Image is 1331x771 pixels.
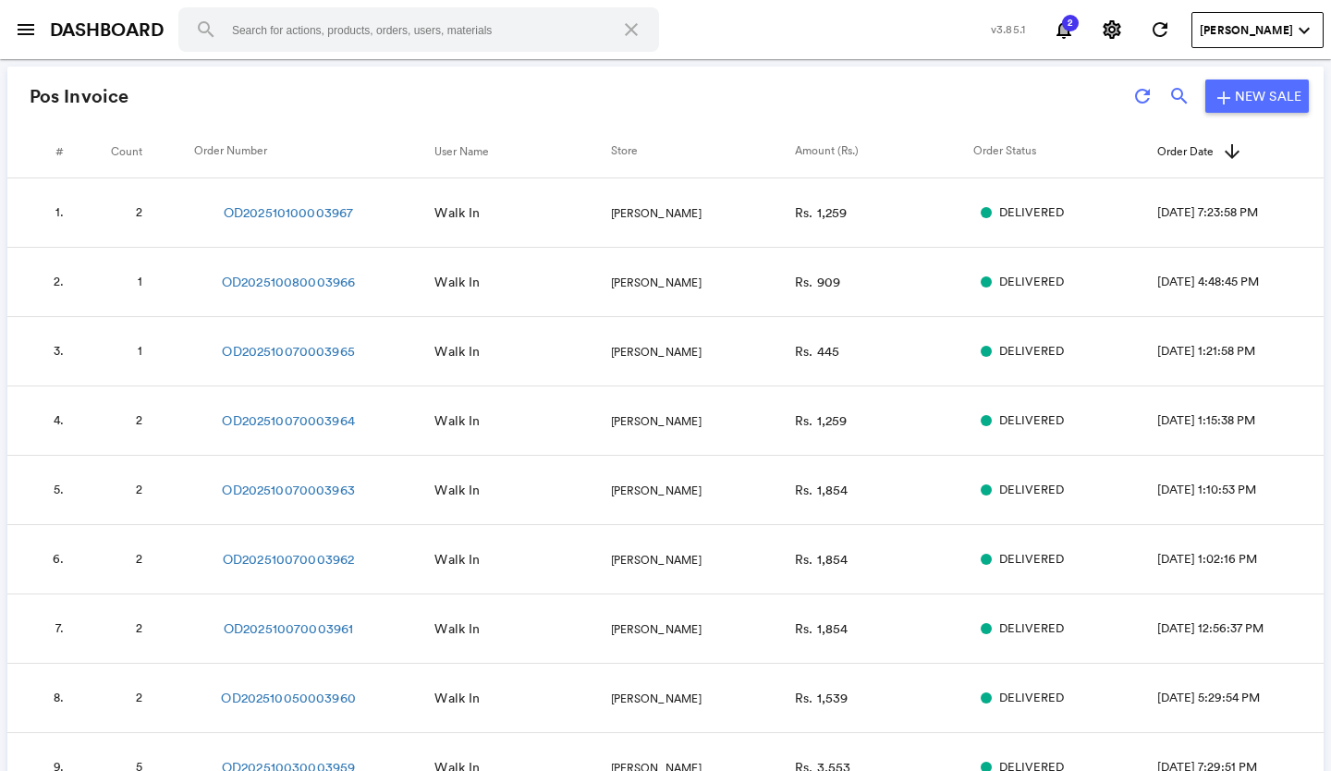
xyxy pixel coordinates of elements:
[222,481,354,499] a: OD202510070003963
[1157,594,1324,664] td: [DATE] 12:56:37 PM
[222,273,355,291] a: OD202510080003966
[7,386,86,456] td: 4.
[136,412,142,428] span: 2
[138,274,142,289] span: 1
[434,143,489,159] span: User Name
[999,274,1064,291] span: DELIVERED
[999,412,1064,430] span: DELIVERED
[434,274,480,290] span: Walk In
[795,274,840,290] span: Rs. 909
[999,204,1064,222] span: DELIVERED
[15,18,37,41] md-icon: menu
[611,275,702,290] span: [PERSON_NAME]
[50,17,164,43] a: DASHBOARD
[221,689,355,707] a: OD202510050003960
[1142,11,1178,48] button: Refresh State
[138,343,142,359] span: 1
[1221,141,1243,163] md-icon: arrow-up.svg
[795,126,973,177] th: Amount (Rs.)
[30,86,128,106] h4: Pos Invoice
[223,550,354,569] a: OD202510070003962
[1101,18,1123,41] md-icon: settings
[973,126,1157,177] th: Order Status
[1200,22,1293,39] span: [PERSON_NAME]
[434,204,480,221] span: Walk In
[1157,248,1324,317] td: [DATE] 4:48:45 PM
[611,126,795,177] th: Store
[1157,386,1324,456] td: [DATE] 1:15:38 PM
[1131,85,1154,107] md-icon: refresh
[1213,87,1235,109] md-icon: add
[7,248,86,317] td: 2.
[434,412,480,429] span: Walk In
[795,343,839,360] span: Rs. 445
[7,664,86,733] td: 8.
[1053,18,1075,41] md-icon: notifications
[999,690,1064,707] span: DELIVERED
[434,551,480,568] span: Walk In
[7,456,86,525] td: 5.
[1157,317,1324,386] td: [DATE] 1:21:58 PM
[224,619,353,638] a: OD202510070003961
[1157,664,1324,733] td: [DATE] 5:29:54 PM
[178,7,659,52] input: Search for actions, products, orders, users, materials
[136,482,142,497] span: 2
[184,7,228,52] button: Search
[1157,143,1214,159] span: Order Date
[795,482,848,498] span: Rs. 1,854
[1157,456,1324,525] td: [DATE] 1:10:53 PM
[991,21,1025,37] span: v3.85.1
[1061,18,1080,28] span: 2
[136,204,142,220] span: 2
[136,620,142,636] span: 2
[1045,11,1082,48] button: Notifications
[999,343,1064,361] span: DELIVERED
[1235,88,1301,104] span: New Sale
[7,317,86,386] td: 3.
[795,620,848,637] span: Rs. 1,854
[611,205,702,221] span: [PERSON_NAME]
[222,411,354,430] a: OD202510070003964
[1149,18,1171,41] md-icon: refresh
[194,126,435,177] th: Order Number
[611,621,702,637] span: [PERSON_NAME]
[999,482,1064,499] span: DELIVERED
[7,525,86,594] td: 6.
[434,690,480,706] span: Walk In
[434,620,480,637] span: Walk In
[1191,12,1324,48] button: User
[224,203,353,222] a: OD202510100003967
[795,412,847,429] span: Rs. 1,259
[7,11,44,48] button: open sidebar
[86,126,193,177] th: Count
[1157,178,1324,248] td: [DATE] 7:23:58 PM
[195,18,217,41] md-icon: search
[999,620,1064,638] span: DELIVERED
[136,551,142,567] span: 2
[434,482,480,498] span: Walk In
[620,18,642,41] md-icon: close
[222,342,354,361] a: OD202510070003965
[1093,11,1130,48] button: Settings
[611,344,702,360] span: [PERSON_NAME]
[1161,78,1198,115] button: search
[611,691,702,706] span: [PERSON_NAME]
[611,483,702,498] span: [PERSON_NAME]
[611,413,702,429] span: [PERSON_NAME]
[1157,525,1324,594] td: [DATE] 1:02:16 PM
[1124,78,1161,115] button: refresh
[795,690,848,706] span: Rs. 1,539
[1293,19,1315,42] md-icon: expand_more
[1168,85,1191,107] md-icon: search
[609,7,653,52] button: Clear
[136,690,142,705] span: 2
[7,594,86,664] td: 7.
[434,343,480,360] span: Walk In
[611,552,702,568] span: [PERSON_NAME]
[795,551,848,568] span: Rs. 1,854
[999,551,1064,569] span: DELIVERED
[795,204,847,221] span: Rs. 1,259
[7,126,86,177] th: #
[7,178,86,248] td: 1.
[1205,80,1309,113] a: addNew Sale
